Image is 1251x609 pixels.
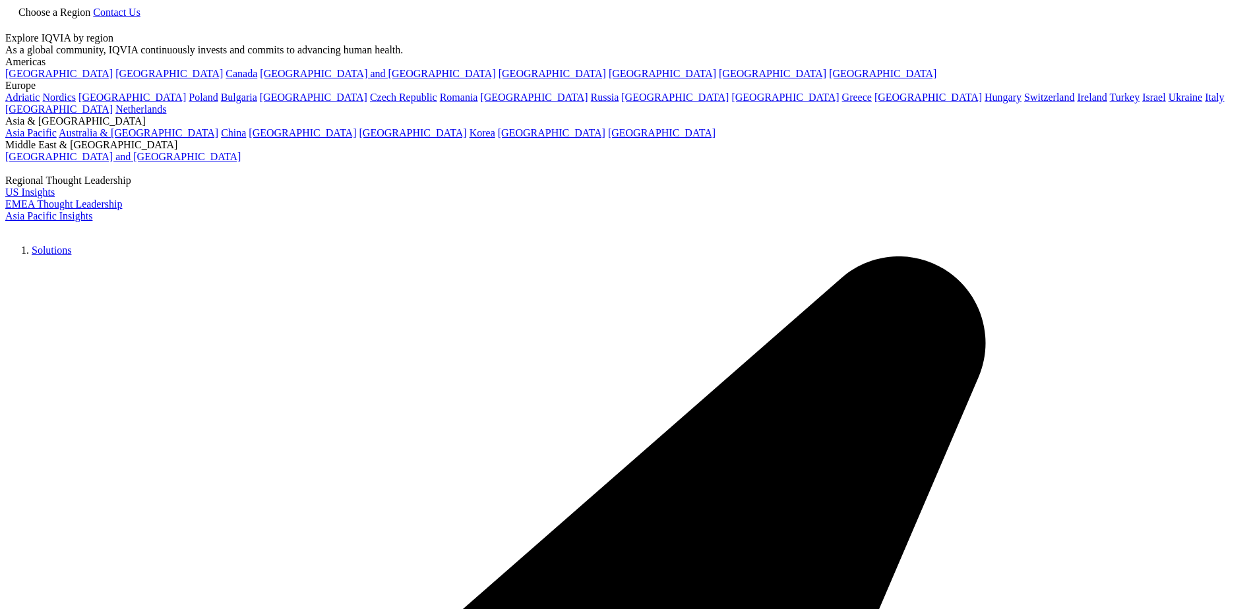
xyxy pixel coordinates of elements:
div: Americas [5,56,1246,68]
a: [GEOGRAPHIC_DATA] [621,92,729,103]
div: Regional Thought Leadership [5,175,1246,187]
a: Netherlands [115,103,166,115]
a: Poland [189,92,218,103]
a: Russia [591,92,619,103]
a: Turkey [1109,92,1140,103]
a: Adriatic [5,92,40,103]
a: [GEOGRAPHIC_DATA] and [GEOGRAPHIC_DATA] [260,68,495,79]
span: Choose a Region [18,7,90,18]
a: Hungary [985,92,1022,103]
a: Romania [440,92,478,103]
a: Ireland [1077,92,1107,103]
a: China [221,127,246,138]
div: Asia & [GEOGRAPHIC_DATA] [5,115,1246,127]
a: Italy [1205,92,1224,103]
a: [GEOGRAPHIC_DATA] [609,68,716,79]
a: [GEOGRAPHIC_DATA] [499,68,606,79]
a: [GEOGRAPHIC_DATA] [829,68,936,79]
div: As a global community, IQVIA continuously invests and commits to advancing human health. [5,44,1246,56]
a: Nordics [42,92,76,103]
a: [GEOGRAPHIC_DATA] [5,68,113,79]
a: Bulgaria [221,92,257,103]
a: [GEOGRAPHIC_DATA] [608,127,716,138]
a: Greece [842,92,872,103]
a: Asia Pacific [5,127,57,138]
a: [GEOGRAPHIC_DATA] [115,68,223,79]
div: Middle East & [GEOGRAPHIC_DATA] [5,139,1246,151]
a: Switzerland [1024,92,1074,103]
a: Contact Us [93,7,140,18]
a: Canada [226,68,257,79]
a: [GEOGRAPHIC_DATA] [874,92,982,103]
a: [GEOGRAPHIC_DATA] and [GEOGRAPHIC_DATA] [5,151,241,162]
a: Australia & [GEOGRAPHIC_DATA] [59,127,218,138]
a: [GEOGRAPHIC_DATA] [249,127,356,138]
a: [GEOGRAPHIC_DATA] [480,92,588,103]
a: [GEOGRAPHIC_DATA] [359,127,467,138]
a: Czech Republic [370,92,437,103]
a: Ukraine [1169,92,1203,103]
div: Explore IQVIA by region [5,32,1246,44]
a: Israel [1142,92,1166,103]
a: [GEOGRAPHIC_DATA] [719,68,826,79]
a: Korea [470,127,495,138]
a: [GEOGRAPHIC_DATA] [731,92,839,103]
a: [GEOGRAPHIC_DATA] [5,103,113,115]
div: Europe [5,80,1246,92]
a: Asia Pacific Insights [5,210,92,221]
a: EMEA Thought Leadership [5,198,122,210]
a: [GEOGRAPHIC_DATA] [260,92,367,103]
a: [GEOGRAPHIC_DATA] [498,127,605,138]
a: [GEOGRAPHIC_DATA] [78,92,186,103]
a: US Insights [5,187,55,198]
a: Solutions [32,245,71,256]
